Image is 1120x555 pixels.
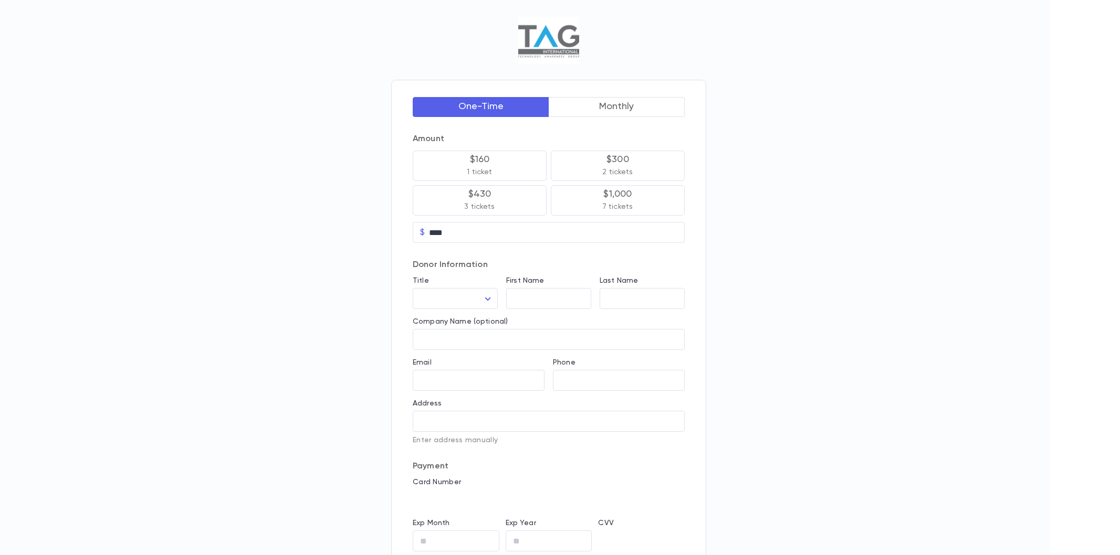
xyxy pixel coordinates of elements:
[602,167,633,177] p: 2 tickets
[464,201,495,212] p: 3 tickets
[413,461,685,472] p: Payment
[553,358,575,367] label: Phone
[598,530,685,551] iframe: cvv
[413,399,442,408] label: Address
[413,185,547,216] button: $4303 tickets
[413,97,549,117] button: One-Time
[598,519,685,527] p: CVV
[413,260,685,270] p: Donor Information
[413,317,508,326] label: Company Name (optional)
[606,154,629,165] p: $300
[413,436,685,444] p: Enter address manually
[603,201,633,212] p: 7 tickets
[413,151,547,181] button: $1601 ticket
[506,519,536,527] label: Exp Year
[413,289,498,309] div: ​
[467,167,492,177] p: 1 ticket
[413,489,685,510] iframe: card
[413,276,429,285] label: Title
[506,276,544,285] label: First Name
[603,189,632,199] p: $1,000
[413,134,685,144] p: Amount
[549,97,685,117] button: Monthly
[413,478,685,486] p: Card Number
[600,276,638,285] label: Last Name
[468,189,491,199] p: $430
[413,519,449,527] label: Exp Month
[551,185,685,216] button: $1,0007 tickets
[518,17,579,64] img: Logo
[551,151,685,181] button: $3002 tickets
[470,154,490,165] p: $160
[413,358,432,367] label: Email
[420,227,425,238] p: $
